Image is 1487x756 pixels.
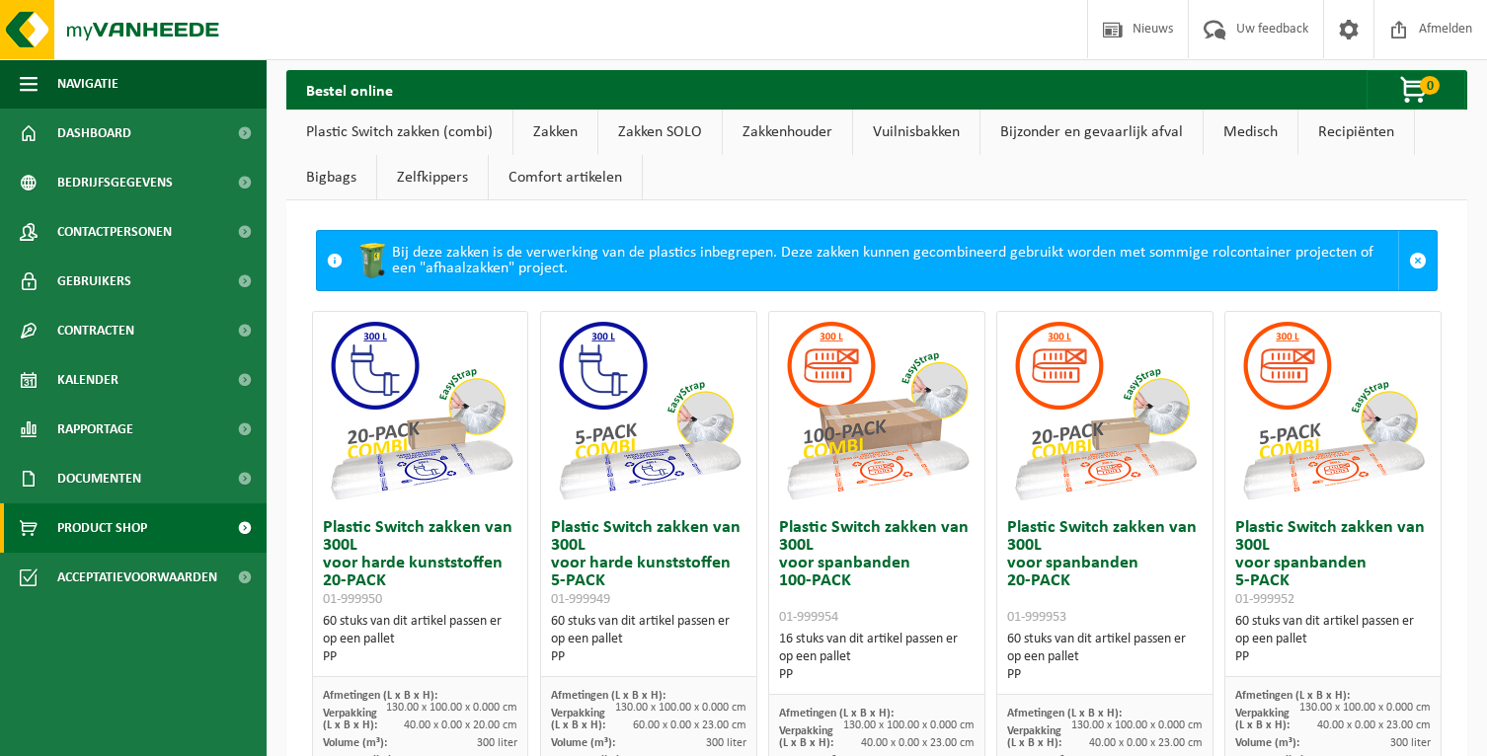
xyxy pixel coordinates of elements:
[551,519,746,608] h3: Plastic Switch zakken van 300L voor harde kunststoffen 5-PACK
[1007,631,1203,684] div: 60 stuks van dit artikel passen er op een pallet
[1007,610,1066,625] span: 01-999953
[513,110,597,155] a: Zakken
[550,312,747,509] img: 01-999949
[1317,719,1431,731] span: 40.00 x 0.00 x 23.00 cm
[57,355,118,405] span: Kalender
[551,737,615,749] span: Volume (m³):
[1367,70,1465,110] button: 0
[377,155,488,200] a: Zelfkippers
[551,708,605,731] span: Verpakking (L x B x H):
[286,110,512,155] a: Plastic Switch zakken (combi)
[323,648,518,666] div: PP
[1235,613,1431,666] div: 60 stuks van dit artikel passen er op een pallet
[57,207,172,257] span: Contactpersonen
[598,110,722,155] a: Zakken SOLO
[706,737,746,749] span: 300 liter
[57,306,134,355] span: Contracten
[779,725,833,749] span: Verpakking (L x B x H):
[779,666,975,684] div: PP
[1235,708,1290,731] span: Verpakking (L x B x H):
[779,708,894,719] span: Afmetingen (L x B x H):
[1235,648,1431,666] div: PP
[1007,725,1061,749] span: Verpakking (L x B x H):
[551,592,610,607] span: 01-999949
[57,109,131,158] span: Dashboard
[477,737,517,749] span: 300 liter
[779,519,975,626] h3: Plastic Switch zakken van 300L voor spanbanden 100-PACK
[1235,592,1294,607] span: 01-999952
[323,737,387,749] span: Volume (m³):
[57,405,133,454] span: Rapportage
[286,70,413,109] h2: Bestel online
[778,312,976,509] img: 01-999954
[352,231,1398,290] div: Bij deze zakken is de verwerking van de plastics inbegrepen. Deze zakken kunnen gecombineerd gebr...
[57,257,131,306] span: Gebruikers
[1235,690,1350,702] span: Afmetingen (L x B x H):
[551,690,665,702] span: Afmetingen (L x B x H):
[1298,110,1414,155] a: Recipiënten
[861,737,975,749] span: 40.00 x 0.00 x 23.00 cm
[853,110,979,155] a: Vuilnisbakken
[323,708,377,731] span: Verpakking (L x B x H):
[352,241,392,280] img: WB-0240-HPE-GN-50.png
[779,631,975,684] div: 16 stuks van dit artikel passen er op een pallet
[1204,110,1297,155] a: Medisch
[286,155,376,200] a: Bigbags
[551,613,746,666] div: 60 stuks van dit artikel passen er op een pallet
[1234,312,1432,509] img: 01-999952
[1007,666,1203,684] div: PP
[551,648,746,666] div: PP
[633,719,746,731] span: 60.00 x 0.00 x 23.00 cm
[57,158,173,207] span: Bedrijfsgegevens
[1390,737,1431,749] span: 300 liter
[1007,519,1203,626] h3: Plastic Switch zakken van 300L voor spanbanden 20-PACK
[489,155,642,200] a: Comfort artikelen
[980,110,1203,155] a: Bijzonder en gevaarlijk afval
[1398,231,1437,290] a: Sluit melding
[1420,76,1440,95] span: 0
[323,519,518,608] h3: Plastic Switch zakken van 300L voor harde kunststoffen 20-PACK
[615,702,746,714] span: 130.00 x 100.00 x 0.000 cm
[1071,719,1203,731] span: 130.00 x 100.00 x 0.000 cm
[1235,519,1431,608] h3: Plastic Switch zakken van 300L voor spanbanden 5-PACK
[323,592,382,607] span: 01-999950
[386,702,517,714] span: 130.00 x 100.00 x 0.000 cm
[57,553,217,602] span: Acceptatievoorwaarden
[323,613,518,666] div: 60 stuks van dit artikel passen er op een pallet
[1007,708,1122,719] span: Afmetingen (L x B x H):
[1006,312,1204,509] img: 01-999953
[404,719,517,731] span: 40.00 x 0.00 x 20.00 cm
[1235,737,1299,749] span: Volume (m³):
[57,503,147,553] span: Product Shop
[1299,702,1431,714] span: 130.00 x 100.00 x 0.000 cm
[57,454,141,503] span: Documenten
[323,690,437,702] span: Afmetingen (L x B x H):
[779,610,838,625] span: 01-999954
[57,59,118,109] span: Navigatie
[1089,737,1203,749] span: 40.00 x 0.00 x 23.00 cm
[843,719,975,731] span: 130.00 x 100.00 x 0.000 cm
[723,110,852,155] a: Zakkenhouder
[322,312,519,509] img: 01-999950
